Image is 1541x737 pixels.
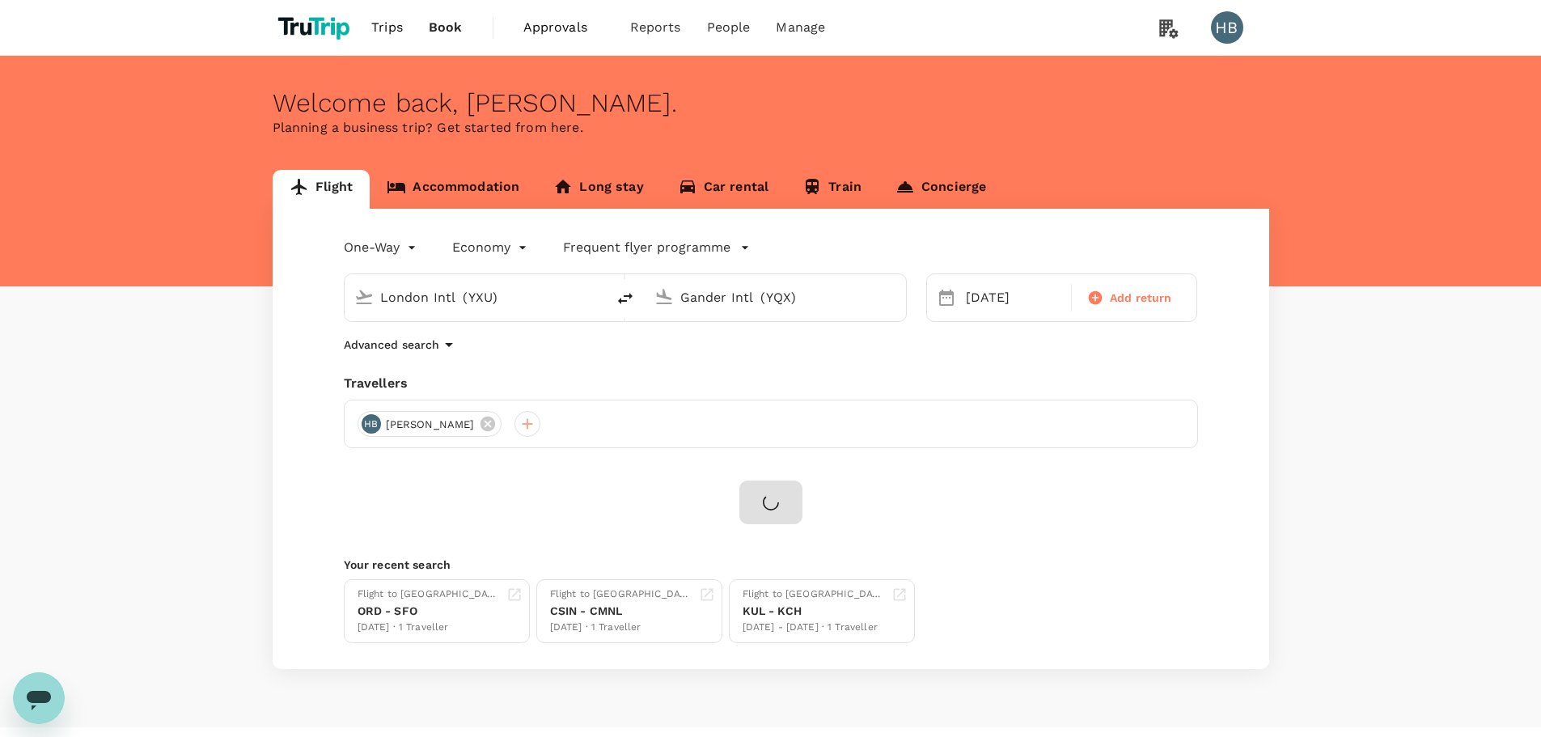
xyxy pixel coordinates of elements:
p: Advanced search [344,337,439,353]
button: Advanced search [344,335,459,354]
p: Planning a business trip? Get started from here. [273,118,1269,138]
iframe: Button to launch messaging window [13,672,65,724]
p: Frequent flyer programme [563,238,730,257]
a: Long stay [536,170,660,209]
div: [DATE] [959,282,1068,314]
div: ORD - SFO [358,603,500,620]
div: HB [1211,11,1243,44]
div: HB[PERSON_NAME] [358,411,502,437]
img: TruTrip logo [273,10,359,45]
span: [PERSON_NAME] [376,417,485,433]
div: [DATE] · 1 Traveller [550,620,692,636]
span: Manage [776,18,825,37]
span: Trips [371,18,403,37]
span: Reports [630,18,681,37]
div: Economy [452,235,531,260]
span: Book [429,18,463,37]
input: Depart from [380,285,572,310]
span: Approvals [523,18,604,37]
a: Car rental [661,170,786,209]
div: KUL - KCH [743,603,885,620]
button: Open [595,295,598,299]
div: CSIN - CMNL [550,603,692,620]
input: Going to [680,285,872,310]
div: Flight to [GEOGRAPHIC_DATA] [743,587,885,603]
button: Frequent flyer programme [563,238,750,257]
button: delete [606,279,645,318]
a: Train [785,170,878,209]
div: [DATE] - [DATE] · 1 Traveller [743,620,885,636]
div: Travellers [344,374,1198,393]
div: Flight to [GEOGRAPHIC_DATA] [358,587,500,603]
div: Flight to [GEOGRAPHIC_DATA] [550,587,692,603]
div: One-Way [344,235,420,260]
span: People [707,18,751,37]
p: Your recent search [344,557,1198,573]
button: Open [895,295,898,299]
div: HB [362,414,381,434]
div: Welcome back , [PERSON_NAME] . [273,88,1269,118]
span: Add return [1110,290,1172,307]
div: [DATE] · 1 Traveller [358,620,500,636]
a: Accommodation [370,170,536,209]
a: Flight [273,170,370,209]
a: Concierge [878,170,1003,209]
